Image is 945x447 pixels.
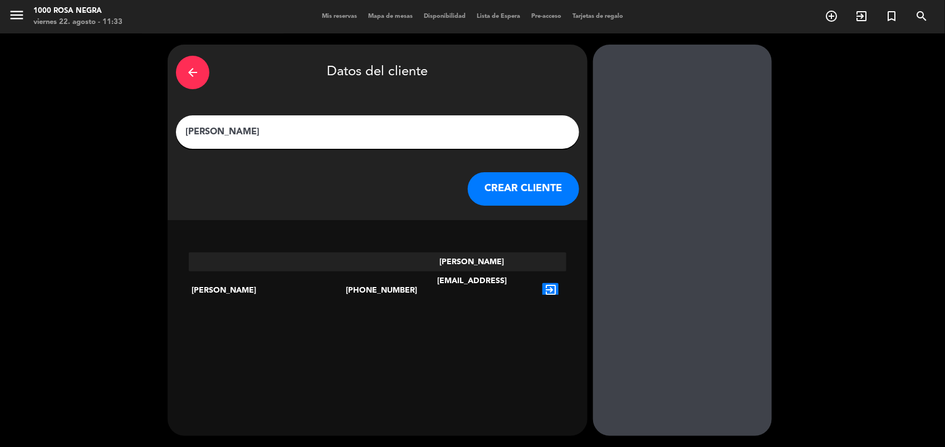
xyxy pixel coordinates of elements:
i: add_circle_outline [825,9,838,23]
i: turned_in_not [885,9,898,23]
span: Pre-acceso [526,13,567,20]
span: Tarjetas de regalo [567,13,629,20]
div: viernes 22. agosto - 11:33 [33,17,123,28]
button: CREAR CLIENTE [468,172,579,206]
div: [PERSON_NAME][EMAIL_ADDRESS][PERSON_NAME][DOMAIN_NAME] [409,252,535,328]
span: Mapa de mesas [363,13,418,20]
div: [PERSON_NAME] [189,252,346,328]
span: Lista de Espera [471,13,526,20]
button: menu [8,7,25,27]
div: [PHONE_NUMBER] [346,252,409,328]
i: exit_to_app [855,9,868,23]
div: Datos del cliente [176,53,579,92]
i: menu [8,7,25,23]
span: Disponibilidad [418,13,471,20]
span: Mis reservas [316,13,363,20]
div: 1000 Rosa Negra [33,6,123,17]
input: Escriba nombre, correo electrónico o número de teléfono... [184,124,571,140]
i: exit_to_app [542,283,559,298]
i: search [915,9,928,23]
i: arrow_back [186,66,199,79]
